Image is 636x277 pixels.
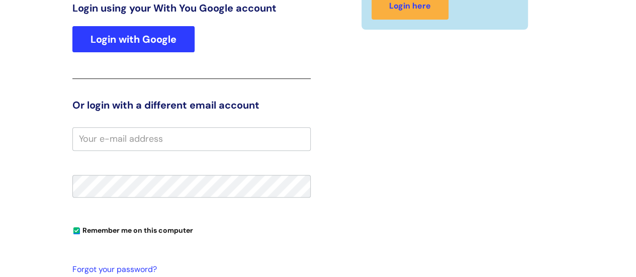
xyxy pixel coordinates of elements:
h3: Login using your With You Google account [72,2,311,14]
h3: Or login with a different email account [72,99,311,111]
div: You can uncheck this option if you're logging in from a shared device [72,222,311,238]
input: Remember me on this computer [73,228,80,234]
a: Forgot your password? [72,262,306,277]
input: Your e-mail address [72,127,311,150]
label: Remember me on this computer [72,224,193,235]
a: Login with Google [72,26,195,52]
